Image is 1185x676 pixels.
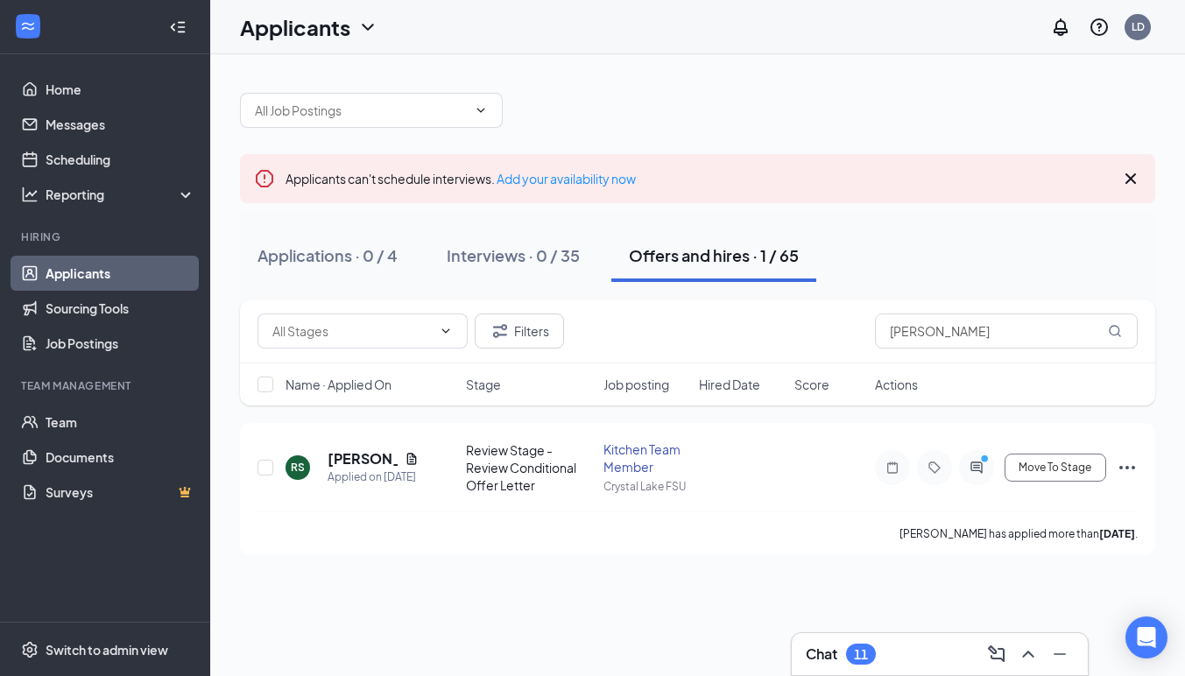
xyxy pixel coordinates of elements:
button: Move To Stage [1005,454,1106,482]
input: Search in offers and hires [875,313,1138,349]
div: Reporting [46,186,196,203]
div: Open Intercom Messenger [1125,616,1167,658]
h3: Chat [806,644,837,664]
div: Crystal Lake FSU [603,479,688,494]
span: Move To Stage [1019,461,1091,474]
svg: Error [254,168,275,189]
svg: MagnifyingGlass [1108,324,1122,338]
svg: ChevronDown [474,103,488,117]
svg: Tag [924,461,945,475]
svg: ComposeMessage [986,644,1007,665]
a: Scheduling [46,142,195,177]
h1: Applicants [240,12,350,42]
div: LD [1132,19,1145,34]
a: Team [46,405,195,440]
svg: Note [882,461,903,475]
a: Home [46,72,195,107]
svg: Analysis [21,186,39,203]
div: Applications · 0 / 4 [257,244,398,266]
svg: WorkstreamLogo [19,18,37,35]
button: Minimize [1046,640,1074,668]
button: Filter Filters [475,313,564,349]
svg: Cross [1120,168,1141,189]
button: ComposeMessage [983,640,1011,668]
input: All Stages [272,321,432,341]
svg: ChevronDown [439,324,453,338]
button: ChevronUp [1014,640,1042,668]
svg: QuestionInfo [1089,17,1110,38]
input: All Job Postings [255,101,467,120]
a: SurveysCrown [46,475,195,510]
a: Documents [46,440,195,475]
div: Hiring [21,229,192,244]
a: Sourcing Tools [46,291,195,326]
svg: Minimize [1049,644,1070,665]
svg: PrimaryDot [977,454,998,468]
svg: Collapse [169,18,187,36]
svg: Notifications [1050,17,1071,38]
span: Actions [875,376,918,393]
div: RS [291,460,305,475]
span: Score [794,376,829,393]
span: Name · Applied On [286,376,391,393]
div: Switch to admin view [46,641,168,658]
div: Team Management [21,378,192,393]
div: Interviews · 0 / 35 [447,244,580,266]
p: [PERSON_NAME] has applied more than . [899,526,1138,541]
a: Add your availability now [497,171,636,187]
a: Messages [46,107,195,142]
span: Job posting [603,376,669,393]
svg: ChevronDown [357,17,378,38]
a: Job Postings [46,326,195,361]
h5: [PERSON_NAME] [328,449,398,468]
svg: Filter [490,320,511,342]
span: Hired Date [699,376,760,393]
div: Offers and hires · 1 / 65 [629,244,799,266]
div: Kitchen Team Member [603,440,688,475]
svg: ChevronUp [1018,644,1039,665]
div: Applied on [DATE] [328,468,419,486]
svg: ActiveChat [966,461,987,475]
b: [DATE] [1099,527,1135,540]
svg: Ellipses [1117,457,1138,478]
div: 11 [854,647,868,662]
svg: Settings [21,641,39,658]
span: Stage [466,376,501,393]
span: Applicants can't schedule interviews. [286,171,636,187]
svg: Document [405,452,419,466]
div: Review Stage - Review Conditional Offer Letter [466,441,593,494]
a: Applicants [46,256,195,291]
